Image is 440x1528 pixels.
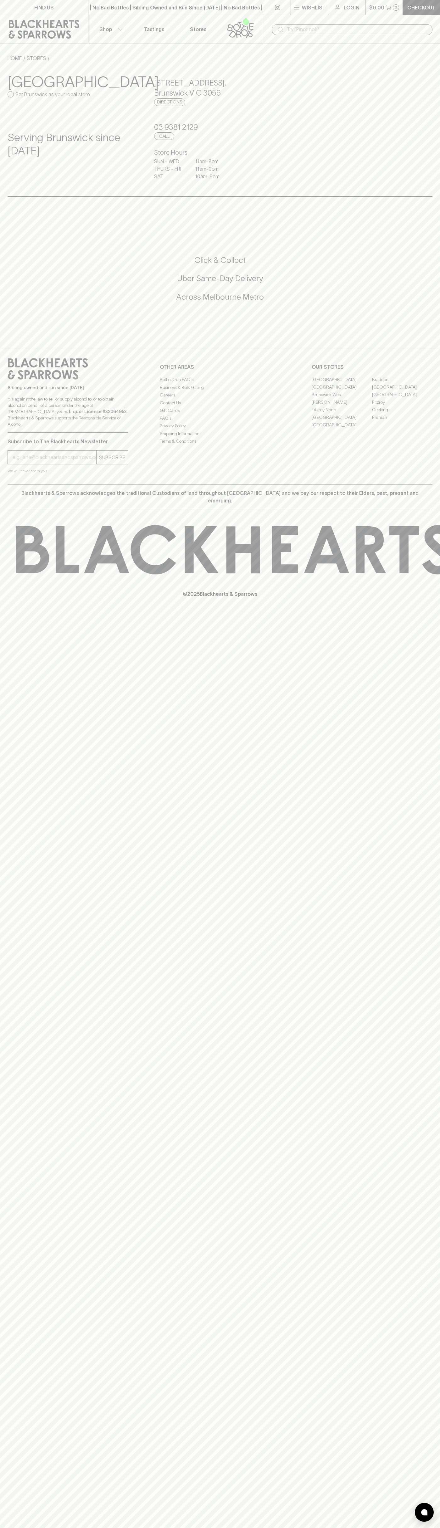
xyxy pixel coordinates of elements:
[372,391,432,398] a: [GEOGRAPHIC_DATA]
[69,409,127,414] strong: Liquor License #32064953
[372,398,432,406] a: Fitzroy
[160,414,281,422] a: FAQ's
[8,292,432,302] h5: Across Melbourne Metro
[344,4,359,11] p: Login
[132,15,176,43] a: Tastings
[395,6,397,9] p: 0
[195,165,226,173] p: 11am - 9pm
[8,273,432,284] h5: Uber Same-Day Delivery
[34,4,54,11] p: FIND US
[88,15,132,43] button: Shop
[372,383,432,391] a: [GEOGRAPHIC_DATA]
[99,454,125,461] p: SUBSCRIBE
[99,25,112,33] p: Shop
[407,4,436,11] p: Checkout
[312,398,372,406] a: [PERSON_NAME]
[372,413,432,421] a: Prahran
[190,25,206,33] p: Stores
[160,391,281,399] a: Careers
[312,406,372,413] a: Fitzroy North
[8,73,139,91] h3: [GEOGRAPHIC_DATA]
[176,15,220,43] a: Stores
[8,396,128,427] p: It is against the law to sell or supply alcohol to, or to obtain alcohol on behalf of a person un...
[154,165,186,173] p: THURS - FRI
[8,385,128,391] p: Sibling owned and run since [DATE]
[312,421,372,429] a: [GEOGRAPHIC_DATA]
[8,230,432,335] div: Call to action block
[312,363,432,371] p: OUR STORES
[154,173,186,180] p: SAT
[160,438,281,445] a: Terms & Conditions
[312,413,372,421] a: [GEOGRAPHIC_DATA]
[372,376,432,383] a: Braddon
[8,468,128,474] p: We will never spam you
[8,131,139,158] h4: Serving Brunswick since [DATE]
[160,422,281,430] a: Privacy Policy
[160,399,281,407] a: Contact Us
[13,452,96,462] input: e.g. jane@blackheartsandsparrows.com.au
[154,147,286,158] h6: Store Hours
[12,489,428,504] p: Blackhearts & Sparrows acknowledges the traditional Custodians of land throughout [GEOGRAPHIC_DAT...
[160,430,281,437] a: Shipping Information
[195,158,226,165] p: 11am - 8pm
[312,376,372,383] a: [GEOGRAPHIC_DATA]
[144,25,164,33] p: Tastings
[421,1509,427,1515] img: bubble-icon
[312,383,372,391] a: [GEOGRAPHIC_DATA]
[154,158,186,165] p: SUN - WED
[8,255,432,265] h5: Click & Collect
[154,122,286,132] h5: 03 9381 2129
[154,132,174,140] a: Call
[154,78,286,98] h5: [STREET_ADDRESS] , Brunswick VIC 3056
[160,376,281,384] a: Bottle Drop FAQ's
[8,55,22,61] a: HOME
[312,391,372,398] a: Brunswick West
[154,98,185,106] a: Directions
[195,173,226,180] p: 10am - 9pm
[27,55,46,61] a: STORES
[160,407,281,414] a: Gift Cards
[372,406,432,413] a: Geelong
[15,91,90,98] p: Set Brunswick as your local store
[369,4,384,11] p: $0.00
[97,451,128,464] button: SUBSCRIBE
[160,363,281,371] p: OTHER AREAS
[8,438,128,445] p: Subscribe to The Blackhearts Newsletter
[287,25,427,35] input: Try "Pinot noir"
[302,4,326,11] p: Wishlist
[160,384,281,391] a: Business & Bulk Gifting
